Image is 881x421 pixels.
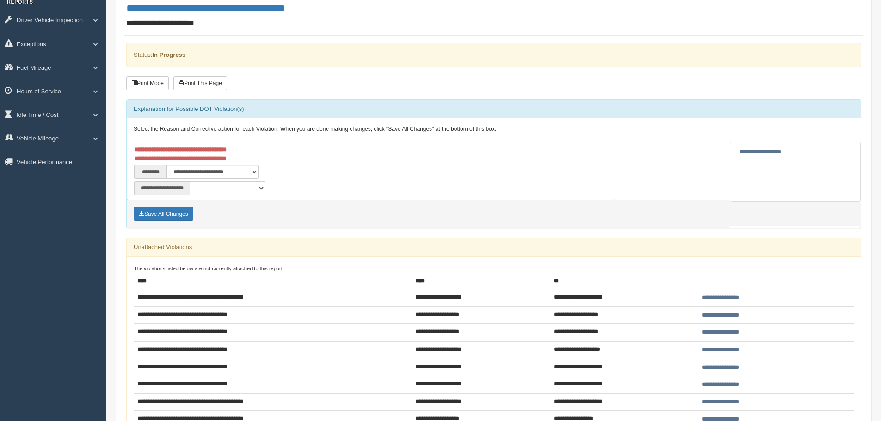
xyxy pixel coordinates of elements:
[134,207,193,221] button: Save
[127,238,861,256] div: Unattached Violations
[127,118,861,140] div: Select the Reason and Corrective action for each Violation. When you are done making changes, cli...
[134,266,284,271] small: The violations listed below are not currently attached to this report:
[173,76,227,90] button: Print This Page
[126,76,169,90] button: Print Mode
[152,51,185,58] strong: In Progress
[127,100,861,118] div: Explanation for Possible DOT Violation(s)
[126,43,861,67] div: Status:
